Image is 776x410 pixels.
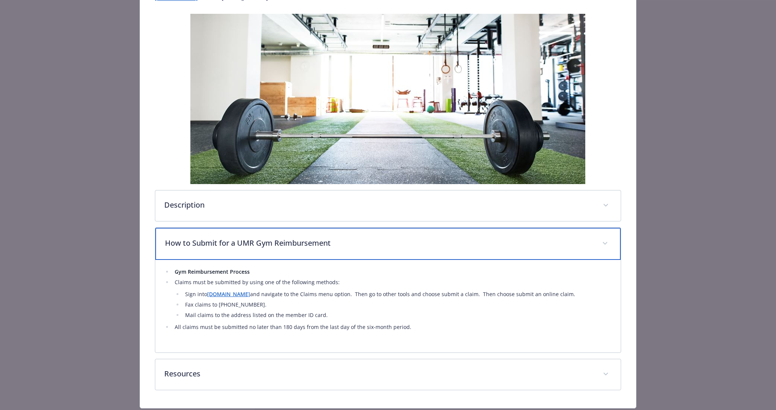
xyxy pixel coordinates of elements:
p: Resources [164,368,594,379]
li: Mail claims to the address listed on the member ID card. [183,311,612,320]
div: How to Submit for a UMR Gym Reimbursement [155,260,621,352]
strong: Gym Reimbursement Process [175,268,250,275]
p: How to Submit for a UMR Gym Reimbursement [165,237,593,249]
div: Resources [155,359,621,390]
p: Description [164,199,594,211]
li: Fax claims to [PHONE_NUMBER]. [183,300,612,309]
img: banner [190,14,585,184]
div: How to Submit for a UMR Gym Reimbursement [155,228,621,260]
li: Claims must be submitted by using one of the following methods: [172,278,612,320]
li: Sign into and navigate to the Claims menu option. Then go to other tools and choose submit a clai... [183,290,612,299]
a: [DOMAIN_NAME] [207,291,250,298]
div: Description [155,190,621,221]
li: All claims must be submitted no later than 180 days from the last day of the six-month period. [172,323,612,332]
